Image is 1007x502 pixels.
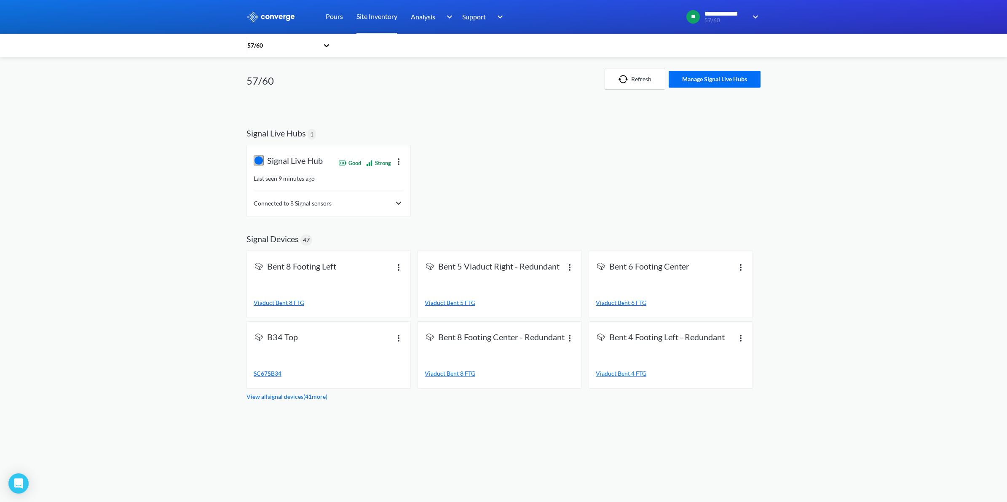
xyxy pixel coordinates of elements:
[254,199,332,208] span: Connected to 8 Signal sensors
[365,159,373,167] img: Network connectivity strong
[267,261,336,273] span: Bent 8 Footing Left
[246,41,319,50] div: 57/60
[394,262,404,272] img: more.svg
[704,17,747,24] span: 57/60
[394,333,404,343] img: more.svg
[438,261,560,273] span: Bent 5 Viaduct Right - Redundant
[596,261,606,271] img: signal-icon.svg
[425,299,475,306] span: Viaduct Bent 5 FTG
[425,370,475,377] span: Viaduct Bent 8 FTG
[246,234,299,244] h2: Signal Devices
[254,175,315,182] span: Last seen 9 minutes ago
[375,159,391,167] span: Strong
[605,69,665,90] button: Refresh
[619,75,631,83] img: icon-refresh.svg
[310,130,313,139] span: 1
[246,11,295,22] img: logo_ewhite.svg
[669,71,761,88] button: Manage Signal Live Hubs
[394,198,404,208] img: chevron-right.svg
[441,12,455,22] img: downArrow.svg
[267,332,298,344] span: B34 Top
[411,11,435,22] span: Analysis
[246,128,306,138] h2: Signal Live Hubs
[254,298,404,307] a: Viaduct Bent 8 FTG
[425,369,575,378] a: Viaduct Bent 8 FTG
[254,369,404,378] a: SC675B34
[254,299,304,306] span: Viaduct Bent 8 FTG
[596,299,646,306] span: Viaduct Bent 6 FTG
[348,159,361,167] span: Good
[747,12,761,22] img: downArrow.svg
[425,261,435,271] img: signal-icon.svg
[462,11,486,22] span: Support
[565,333,575,343] img: more.svg
[596,370,646,377] span: Viaduct Bent 4 FTG
[8,473,29,494] div: Open Intercom Messenger
[425,332,435,342] img: signal-icon.svg
[254,155,264,166] img: live-hub.svg
[736,333,746,343] img: more.svg
[609,332,725,344] span: Bent 4 Footing Left - Redundant
[303,235,310,245] span: 47
[246,393,327,400] a: View all signal devices ( 41 more)
[492,12,505,22] img: downArrow.svg
[596,369,746,378] a: Viaduct Bent 4 FTG
[254,332,264,342] img: signal-icon.svg
[267,155,323,167] span: Signal Live Hub
[596,298,746,307] a: Viaduct Bent 6 FTG
[609,261,689,273] span: Bent 6 Footing Center
[565,262,575,272] img: more.svg
[254,370,281,377] span: SC675B34
[246,74,274,88] h1: 57/60
[596,332,606,342] img: signal-icon.svg
[394,156,404,166] img: more.svg
[438,332,565,344] span: Bent 8 Footing Center - Redundant
[425,298,575,307] a: Viaduct Bent 5 FTG
[338,159,347,167] img: Battery good
[254,261,264,271] img: signal-icon.svg
[736,262,746,272] img: more.svg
